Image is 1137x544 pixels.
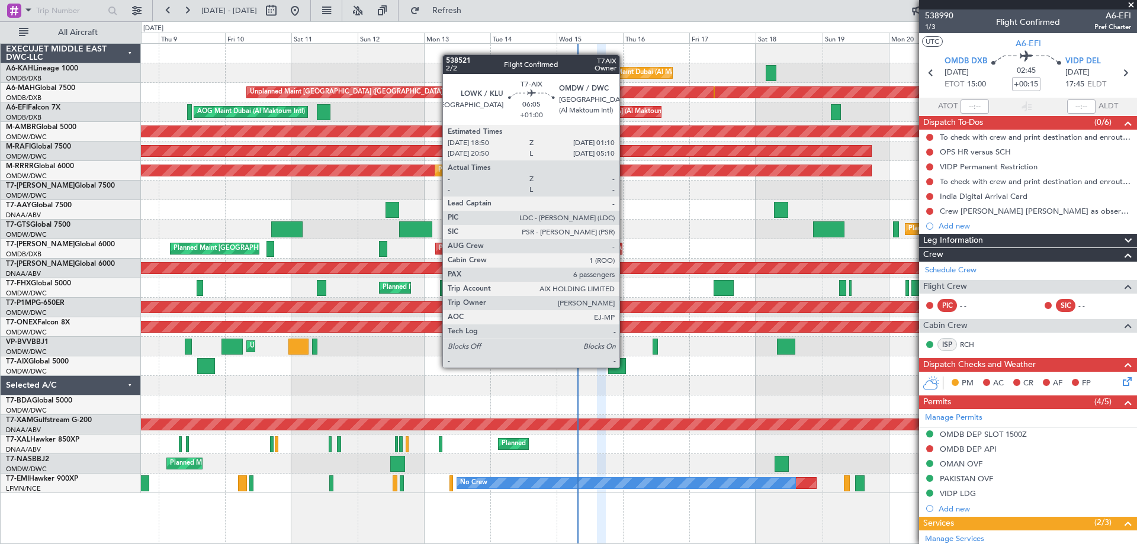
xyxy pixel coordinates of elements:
[961,99,989,114] input: --:--
[6,436,79,443] a: T7-XALHawker 850XP
[756,33,822,43] div: Sat 18
[291,33,358,43] div: Sat 11
[6,133,47,141] a: OMDW/DWC
[6,358,28,365] span: T7-AIX
[996,16,1060,28] div: Flight Confirmed
[590,64,707,82] div: Planned Maint Dubai (Al Maktoum Intl)
[938,101,958,112] span: ATOT
[6,319,37,326] span: T7-ONEX
[939,504,1131,514] div: Add new
[1056,299,1075,312] div: SIC
[6,280,31,287] span: T7-FHX
[6,319,70,326] a: T7-ONEXFalcon 8X
[6,202,31,209] span: T7-AAY
[6,367,47,376] a: OMDW/DWC
[6,211,41,220] a: DNAA/ABV
[1065,79,1084,91] span: 17:45
[923,248,943,262] span: Crew
[6,397,72,404] a: T7-BDAGlobal 5000
[889,33,955,43] div: Mon 20
[6,163,74,170] a: M-RRRRGlobal 6000
[6,250,41,259] a: OMDB/DXB
[6,182,115,189] a: T7-[PERSON_NAME]Global 7500
[1082,378,1091,390] span: FP
[159,33,225,43] div: Thu 9
[6,397,32,404] span: T7-BDA
[424,33,490,43] div: Mon 13
[6,456,32,463] span: T7-NAS
[1053,378,1062,390] span: AF
[940,162,1038,172] div: VIDP Permanent Restriction
[6,417,92,424] a: T7-XAMGulfstream G-200
[6,456,49,463] a: T7-NASBBJ2
[250,337,425,355] div: Unplanned Maint [GEOGRAPHIC_DATA] (Al Maktoum Intl)
[922,36,943,47] button: UTC
[6,221,30,228] span: T7-GTS
[6,85,35,92] span: A6-MAH
[6,143,71,150] a: M-RAFIGlobal 7500
[925,265,977,276] a: Schedule Crew
[6,289,47,298] a: OMDW/DWC
[557,33,623,43] div: Wed 15
[940,488,976,498] div: VIDP LDG
[1065,56,1101,67] span: VIDP DEL
[6,339,31,346] span: VP-BVV
[923,517,954,530] span: Services
[1094,395,1112,408] span: (4/5)
[6,182,75,189] span: T7-[PERSON_NAME]
[6,465,47,474] a: OMDW/DWC
[6,172,47,181] a: OMDW/DWC
[923,116,983,130] span: Dispatch To-Dos
[6,152,47,161] a: OMDW/DWC
[940,206,1131,216] div: Crew [PERSON_NAME] [PERSON_NAME] as observer
[502,435,635,453] div: Planned Maint Abuja ([PERSON_NAME] Intl)
[1017,65,1036,77] span: 02:45
[6,85,75,92] a: A6-MAHGlobal 7500
[945,79,964,91] span: ETOT
[460,474,487,492] div: No Crew
[225,33,291,43] div: Fri 10
[6,358,69,365] a: T7-AIXGlobal 5000
[960,339,987,350] a: RCH
[6,347,47,356] a: OMDW/DWC
[1099,101,1118,112] span: ALDT
[940,474,993,484] div: PAKISTAN OVF
[13,23,129,42] button: All Aircraft
[823,33,889,43] div: Sun 19
[6,426,41,434] a: DNAA/ABV
[6,328,47,337] a: OMDW/DWC
[6,484,41,493] a: LFMN/NCE
[908,220,1048,238] div: Planned Maint [GEOGRAPHIC_DATA] (Seletar)
[1094,22,1131,32] span: Pref Charter
[623,33,689,43] div: Thu 16
[6,104,28,111] span: A6-EFI
[358,33,424,43] div: Sun 12
[925,412,982,424] a: Manage Permits
[6,241,115,248] a: T7-[PERSON_NAME]Global 6000
[1094,116,1112,128] span: (0/6)
[962,378,974,390] span: PM
[6,445,41,454] a: DNAA/ABV
[937,338,957,351] div: ISP
[923,319,968,333] span: Cabin Crew
[6,260,75,268] span: T7-[PERSON_NAME]
[945,67,969,79] span: [DATE]
[422,7,472,15] span: Refresh
[505,142,621,160] div: Planned Maint Dubai (Al Maktoum Intl)
[923,395,951,409] span: Permits
[502,103,677,121] div: Unplanned Maint [GEOGRAPHIC_DATA] (Al Maktoum Intl)
[383,279,499,297] div: Planned Maint Dubai (Al Maktoum Intl)
[250,83,456,101] div: Unplanned Maint [GEOGRAPHIC_DATA] ([GEOGRAPHIC_DATA] Intl)
[940,459,982,469] div: OMAN OVF
[490,33,557,43] div: Tue 14
[1094,516,1112,529] span: (2/3)
[6,74,41,83] a: OMDB/DXB
[36,2,104,20] input: Trip Number
[6,280,71,287] a: T7-FHXGlobal 5000
[6,124,76,131] a: M-AMBRGlobal 5000
[1087,79,1106,91] span: ELDT
[923,234,983,247] span: Leg Information
[439,240,637,257] div: Planned Maint [GEOGRAPHIC_DATA] ([GEOGRAPHIC_DATA] Intl)
[6,230,47,239] a: OMDW/DWC
[6,124,36,131] span: M-AMBR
